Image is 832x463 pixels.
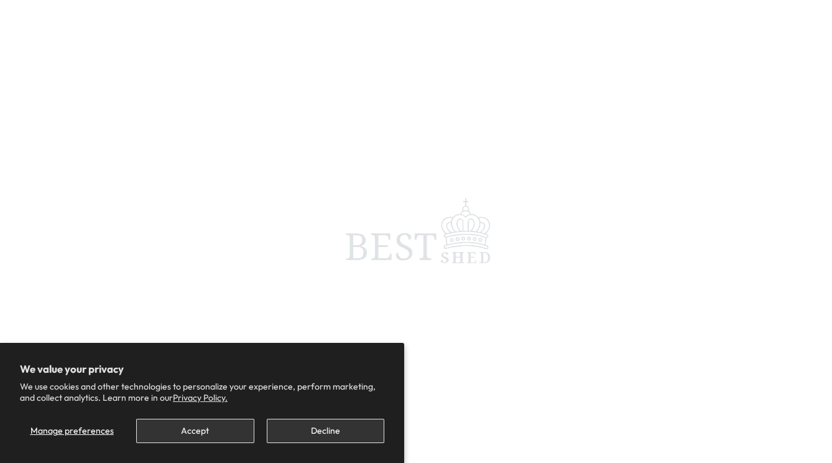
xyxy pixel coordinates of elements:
p: We use cookies and other technologies to personalize your experience, perform marketing, and coll... [20,381,384,403]
a: Privacy Policy. [173,392,228,403]
button: Decline [267,419,384,443]
button: Accept [136,419,254,443]
span: Manage preferences [30,425,114,436]
h2: We value your privacy [20,363,384,375]
button: Manage preferences [20,419,124,443]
